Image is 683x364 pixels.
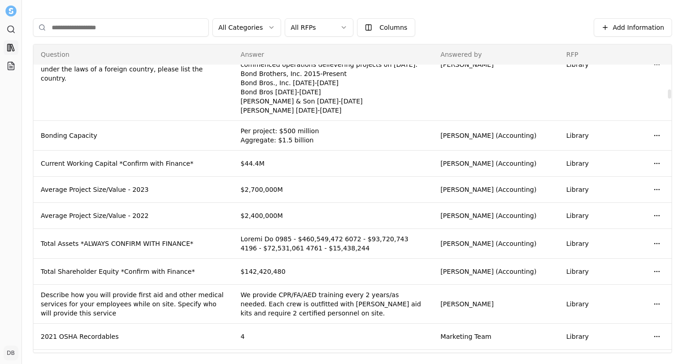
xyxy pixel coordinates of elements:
a: Search [4,22,18,37]
span: Add Information [613,23,664,32]
td: Library [559,324,642,350]
th: Answer [233,44,434,65]
button: Settle [4,4,18,18]
td: [PERSON_NAME] (Accounting) [433,259,559,285]
a: Projects [4,59,18,73]
th: Answered by [433,44,559,65]
span: $44.4M [241,160,265,167]
td: 2021 OSHA Recordables [33,324,233,350]
td: Library [559,151,642,177]
span: Loremi Do 0985 - $460,549,472 6072 - $93,720,743 4196 - $72,531,061 4761 - $15,438,244 [241,235,409,252]
img: Settle [5,5,16,16]
td: Describe how you will provide first aid and other medical services for your employees while on si... [33,285,233,324]
td: [PERSON_NAME] (Accounting) [433,203,559,229]
a: Library [4,40,18,55]
span: Columns [379,23,407,32]
span: We provide CPR/FA/AED training every 2 years/as needed. Each crew is outfitted with [PERSON_NAME]... [241,291,421,317]
td: Library [559,285,642,324]
td: Marketing Team [433,324,559,350]
td: Library [559,121,642,151]
button: DB [4,346,18,360]
span: $2,700,000M [241,186,283,193]
td: [PERSON_NAME] [433,285,559,324]
button: Columns [357,18,415,37]
td: Library [559,177,642,203]
button: Add Information [594,18,672,37]
td: Average Project Size/Value - 2023 [33,177,233,203]
td: [PERSON_NAME] (Accounting) [433,177,559,203]
td: [PERSON_NAME] (Accounting) [433,121,559,151]
td: [PERSON_NAME] (Accounting) [433,229,559,259]
td: Current Working Capital *Confirm with Finance* [33,151,233,177]
td: Library [559,229,642,259]
th: RFP [559,44,642,65]
span: $142,420,480 [241,268,286,275]
td: Total Shareholder Equity *Confirm with Finance* [33,259,233,285]
td: Bonding Capacity [33,121,233,151]
td: [PERSON_NAME] (Accounting) [433,151,559,177]
span: 4 [241,333,245,340]
td: Total Assets *ALWAYS CONFIRM WITH FINANCE* [33,229,233,259]
td: Average Project Size/Value - 2022 [33,203,233,229]
span: Per project: $500 million Aggregate: $1.5 billion [241,127,319,144]
td: Library [559,259,642,285]
span: $2,400,000M [241,212,283,219]
td: Library [559,203,642,229]
th: Question [33,44,233,65]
